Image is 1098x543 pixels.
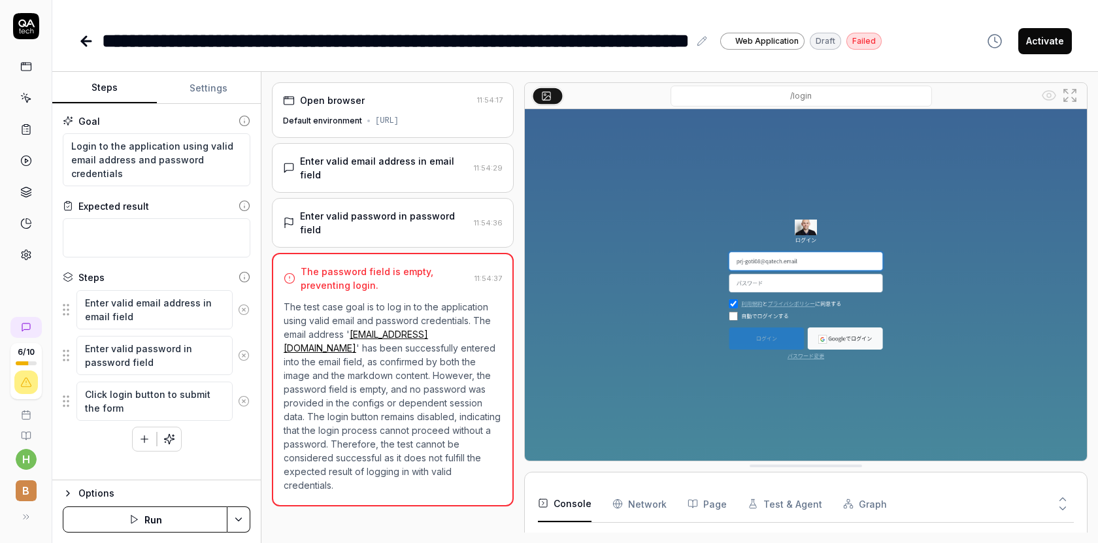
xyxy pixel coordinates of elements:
[5,470,46,504] button: B
[233,342,255,369] button: Remove step
[284,329,428,354] a: [EMAIL_ADDRESS][DOMAIN_NAME]
[1018,28,1072,54] button: Activate
[300,209,469,237] div: Enter valid password in password field
[78,271,105,284] div: Steps
[63,289,250,330] div: Suggestions
[63,335,250,376] div: Suggestions
[284,300,502,492] p: The test case goal is to log in to the application using valid email and password credentials. Th...
[10,317,42,338] a: New conversation
[843,485,887,522] button: Graph
[63,381,250,421] div: Suggestions
[233,297,255,323] button: Remove step
[1039,85,1059,106] button: Show all interative elements
[474,163,503,173] time: 11:54:29
[5,420,46,441] a: Documentation
[52,73,157,104] button: Steps
[735,35,799,47] span: Web Application
[1059,85,1080,106] button: Open in full screen
[300,93,365,107] div: Open browser
[375,115,399,127] div: [URL]
[233,388,255,414] button: Remove step
[63,485,250,501] button: Options
[63,506,227,533] button: Run
[16,449,37,470] button: h
[846,33,882,50] div: Failed
[720,32,805,50] a: Web Application
[16,480,37,501] span: B
[300,154,469,182] div: Enter valid email address in email field
[283,115,362,127] div: Default environment
[538,485,591,522] button: Console
[78,114,100,128] div: Goal
[688,485,727,522] button: Page
[301,265,469,292] div: The password field is empty, preventing login.
[979,28,1010,54] button: View version history
[748,485,822,522] button: Test & Agent
[78,485,250,501] div: Options
[474,274,502,283] time: 11:54:37
[78,199,149,213] div: Expected result
[810,33,841,50] div: Draft
[474,218,503,227] time: 11:54:36
[612,485,667,522] button: Network
[525,109,1087,461] img: Screenshot
[18,348,35,356] span: 6 / 10
[5,399,46,420] a: Book a call with us
[157,73,261,104] button: Settings
[477,95,503,105] time: 11:54:17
